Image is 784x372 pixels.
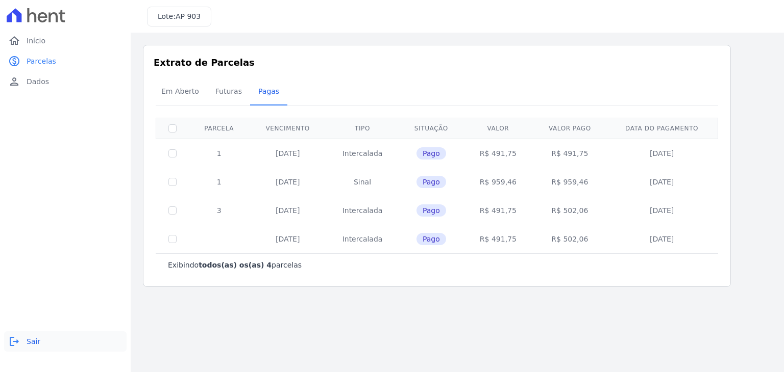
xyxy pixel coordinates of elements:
td: [DATE] [607,139,717,168]
th: Parcela [189,118,249,139]
td: R$ 491,75 [464,225,533,253]
span: Dados [27,76,49,87]
td: [DATE] [249,196,326,225]
td: 1 [189,139,249,168]
th: Situação [399,118,464,139]
h3: Extrato de Parcelas [154,56,720,69]
span: Pago [416,176,446,188]
td: 3 [189,196,249,225]
span: Sair [27,336,40,347]
a: logoutSair [4,331,127,352]
a: homeInício [4,31,127,51]
td: Intercalada [326,225,399,253]
th: Valor [464,118,533,139]
th: Data do pagamento [607,118,717,139]
td: 1 [189,168,249,196]
td: [DATE] [249,139,326,168]
span: Futuras [209,81,248,101]
td: R$ 959,46 [532,168,607,196]
td: R$ 959,46 [464,168,533,196]
p: Exibindo parcelas [168,260,302,270]
span: Em Aberto [155,81,205,101]
a: personDados [4,71,127,92]
td: R$ 491,75 [464,196,533,225]
input: Só é possível selecionar pagamentos em aberto [168,235,177,243]
i: paid [8,55,20,67]
span: Pago [416,233,446,245]
td: [DATE] [249,168,326,196]
td: Intercalada [326,196,399,225]
td: [DATE] [607,168,717,196]
span: AP 903 [176,12,201,20]
input: Só é possível selecionar pagamentos em aberto [168,178,177,186]
td: R$ 491,75 [464,139,533,168]
i: logout [8,335,20,348]
td: Intercalada [326,139,399,168]
span: Início [27,36,45,46]
td: [DATE] [249,225,326,253]
td: R$ 491,75 [532,139,607,168]
th: Valor pago [532,118,607,139]
span: Pago [416,147,446,160]
b: todos(as) os(as) 4 [199,261,272,269]
td: [DATE] [607,225,717,253]
td: R$ 502,06 [532,225,607,253]
i: person [8,75,20,88]
a: Futuras [207,79,250,105]
a: Em Aberto [153,79,207,105]
h3: Lote: [158,11,201,22]
td: Sinal [326,168,399,196]
td: [DATE] [607,196,717,225]
span: Pago [416,204,446,217]
i: home [8,35,20,47]
th: Vencimento [249,118,326,139]
td: R$ 502,06 [532,196,607,225]
input: Só é possível selecionar pagamentos em aberto [168,206,177,215]
a: Pagas [250,79,287,105]
a: paidParcelas [4,51,127,71]
th: Tipo [326,118,399,139]
span: Pagas [252,81,285,101]
input: Só é possível selecionar pagamentos em aberto [168,149,177,157]
span: Parcelas [27,56,56,66]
